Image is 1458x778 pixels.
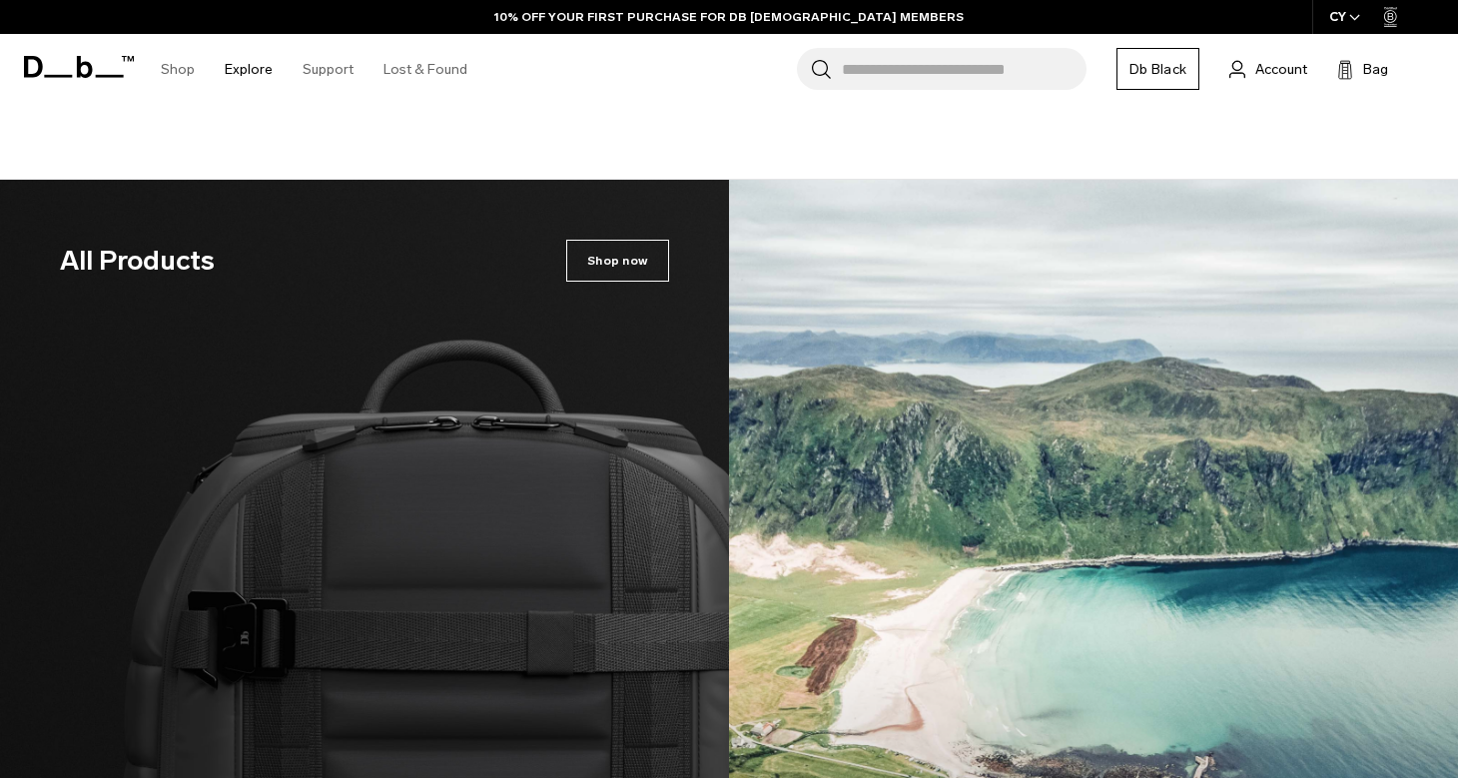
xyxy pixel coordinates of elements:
[1363,59,1388,80] span: Bag
[1337,57,1388,81] button: Bag
[225,34,273,105] a: Explore
[494,8,964,26] a: 10% OFF YOUR FIRST PURCHASE FOR DB [DEMOGRAPHIC_DATA] MEMBERS
[161,34,195,105] a: Shop
[566,240,669,282] span: Shop now
[1116,48,1199,90] a: Db Black
[1255,59,1307,80] span: Account
[383,34,467,105] a: Lost & Found
[60,241,215,282] h3: All Products
[303,34,354,105] a: Support
[1229,57,1307,81] a: Account
[146,34,482,105] nav: Main Navigation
